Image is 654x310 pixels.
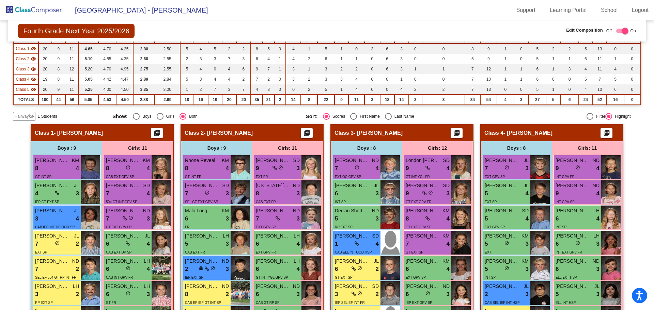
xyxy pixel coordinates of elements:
div: Filter [593,113,605,119]
td: 2 [301,84,317,95]
td: 14 [286,95,301,105]
td: 7 [222,54,237,64]
td: 0 [607,44,624,54]
td: 19 [208,95,222,105]
td: 8 [465,44,480,54]
td: 1 [497,44,514,54]
td: 7 [236,84,251,95]
td: 1 [514,64,529,74]
td: 3 [317,74,334,84]
td: 0 [364,54,380,64]
td: 3 [208,54,222,64]
div: Boys : 9 [31,141,102,155]
td: 1 [497,64,514,74]
mat-icon: visibility [31,87,36,92]
div: Highlight [612,113,631,119]
td: 8 [52,64,65,74]
div: Girls: 11 [102,141,173,155]
td: 4.85 [98,54,116,64]
td: 4.47 [116,74,133,84]
span: Class 4 [484,130,503,136]
td: 2.88 [133,95,155,105]
td: 0 [275,44,286,54]
td: 2.75 [133,64,155,74]
td: 3 [364,44,380,54]
td: 52 [593,95,607,105]
span: Class 3 [334,130,354,136]
a: Logout [626,5,654,16]
td: 2 [180,54,193,64]
td: 11 [65,84,78,95]
mat-icon: picture_as_pdf [303,130,311,139]
td: 1 [334,44,348,54]
td: 7 [251,74,263,84]
td: 1 [348,54,364,64]
td: 2.50 [155,44,180,54]
td: 5 [579,74,593,84]
td: 18 [180,95,193,105]
td: 2 [236,74,251,84]
td: 2 [193,84,208,95]
td: 4 [193,64,208,74]
td: 3 [364,95,380,105]
td: 1 [546,84,560,95]
td: 8 [251,44,263,54]
td: 6 [529,64,546,74]
span: - [PERSON_NAME] [54,130,103,136]
td: 0 [286,84,301,95]
mat-radio-group: Select an option [112,113,301,120]
span: SD [293,157,300,164]
td: 3 [334,74,348,84]
span: Show: [112,113,128,119]
td: 13 [593,44,607,54]
td: 4.95 [116,64,133,74]
td: 4.25 [116,44,133,54]
div: Boys : 8 [481,141,552,155]
span: On [630,28,636,34]
td: 6 [579,54,593,64]
td: 12 [480,64,497,74]
td: 4 [222,74,237,84]
td: 5.25 [78,84,98,95]
div: Girls: 11 [252,141,323,155]
td: 1 [180,84,193,95]
td: 0 [497,84,514,95]
span: SD [443,157,450,164]
td: 3 [286,64,301,74]
div: Scores [330,113,345,119]
td: 22 [317,95,334,105]
td: 0 [624,64,641,74]
td: 2 [222,44,237,54]
td: 2 [301,74,317,84]
td: 10 [593,84,607,95]
div: Boys [140,113,152,119]
td: 2.80 [133,44,155,54]
td: 0 [380,84,394,95]
td: 16 [607,95,624,105]
td: 1 [607,54,624,64]
td: 0 [422,44,465,54]
td: 0 [624,84,641,95]
mat-icon: visibility [31,46,36,51]
span: - [PERSON_NAME] [503,130,552,136]
td: 0 [422,74,465,84]
span: KM [72,157,79,164]
td: 7 [465,84,480,95]
td: 0 [409,44,422,54]
td: 4.50 [116,84,133,95]
td: 4 [286,54,301,64]
td: 1 [275,54,286,64]
td: 20 [38,84,52,95]
td: 5 [546,95,560,105]
td: 4 [348,74,364,84]
a: Learning Portal [544,5,592,16]
td: Hidden teacher - Brad [13,84,38,95]
td: 3 [317,64,334,74]
td: 2 [263,74,274,84]
td: 3 [263,84,274,95]
td: 4.42 [98,74,116,84]
td: 9 [480,44,497,54]
td: 9 [52,84,65,95]
td: Hidden teacher - Mark [13,54,38,64]
td: 4 [251,84,263,95]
